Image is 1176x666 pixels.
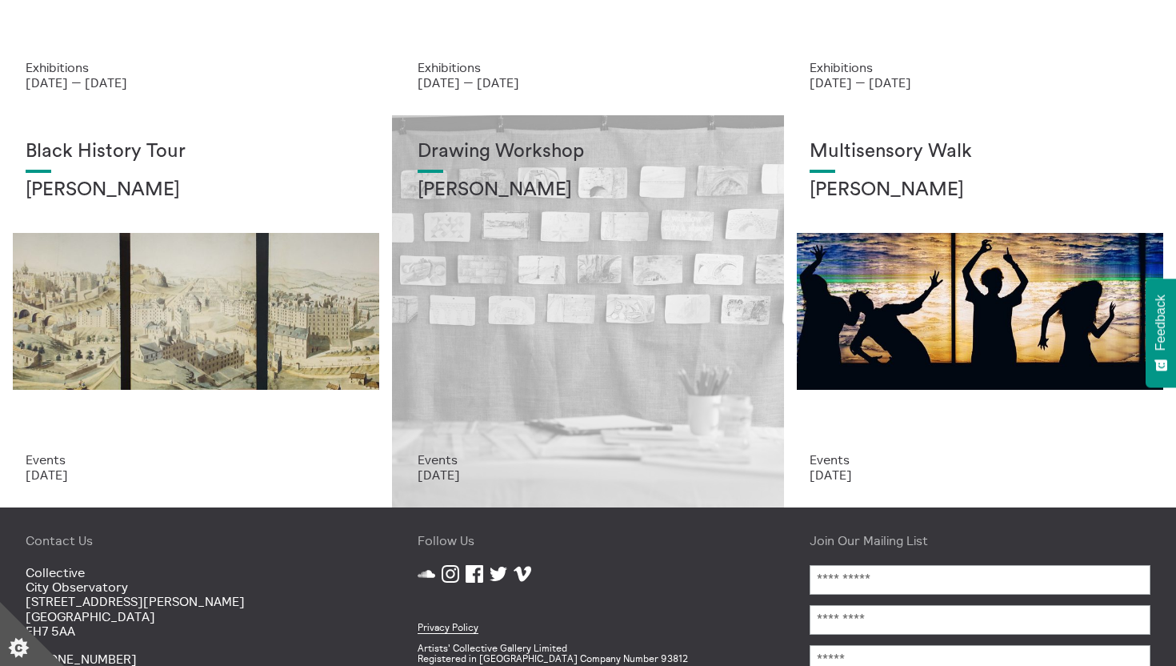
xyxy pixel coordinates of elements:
h2: [PERSON_NAME] [810,179,1150,202]
h1: Drawing Workshop [418,141,758,163]
a: Annie Lord Drawing Workshop [PERSON_NAME] Events [DATE] [392,115,784,508]
p: Events [810,452,1150,467]
a: Privacy Policy [418,621,478,634]
h2: [PERSON_NAME] [26,179,366,202]
button: Feedback - Show survey [1146,279,1176,387]
h4: Join Our Mailing List [810,533,1150,548]
p: Exhibitions [418,60,758,74]
p: [DATE] [26,467,366,482]
h4: Contact Us [26,533,366,548]
p: [DATE] [418,467,758,482]
p: Exhibitions [810,60,1150,74]
h1: Black History Tour [26,141,366,163]
a: Museum Art Walk Multisensory Walk [PERSON_NAME] Events [DATE] [784,115,1176,508]
span: Feedback [1154,295,1168,351]
h2: [PERSON_NAME] [418,179,758,202]
h4: Follow Us [418,533,758,548]
p: Collective City Observatory [STREET_ADDRESS][PERSON_NAME] [GEOGRAPHIC_DATA] EH7 5AA [26,565,366,639]
h1: Multisensory Walk [810,141,1150,163]
p: Events [418,452,758,467]
p: [DATE] [810,467,1150,482]
p: [DATE] — [DATE] [26,75,366,90]
p: Events [26,452,366,467]
p: [DATE] — [DATE] [418,75,758,90]
p: [DATE] — [DATE] [810,75,1150,90]
p: Exhibitions [26,60,366,74]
